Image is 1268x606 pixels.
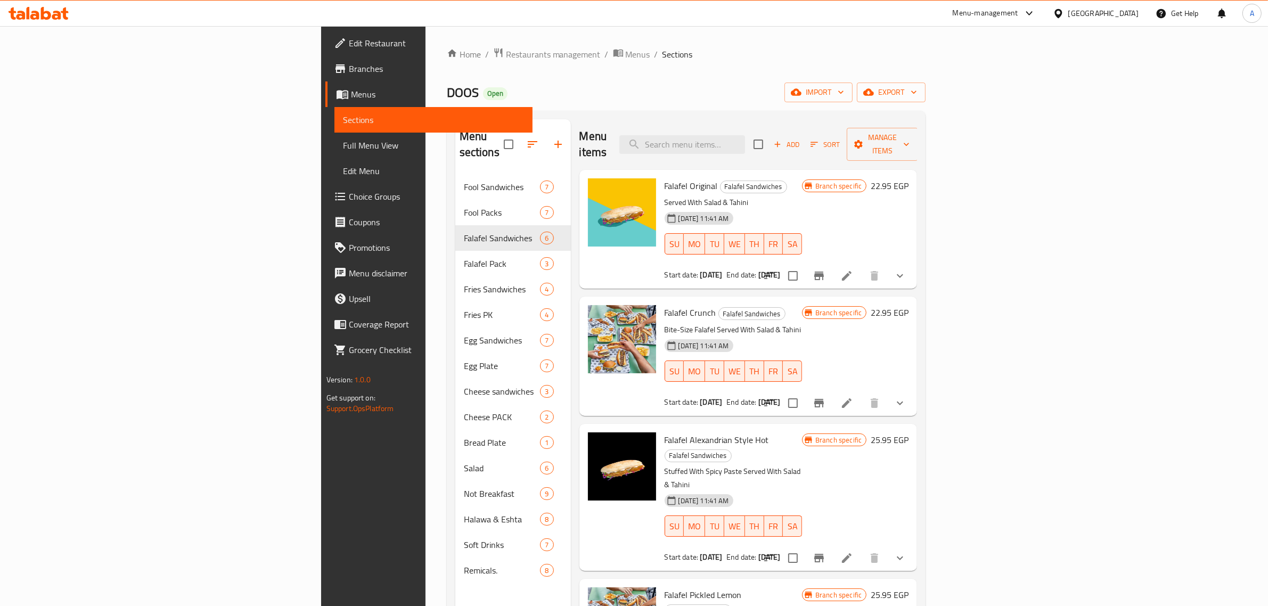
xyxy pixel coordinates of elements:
[325,184,533,209] a: Choice Groups
[541,438,553,448] span: 1
[626,48,650,61] span: Menus
[349,292,525,305] span: Upsell
[455,327,571,353] div: Egg Sandwiches7
[721,181,787,193] span: Falafel Sandwiches
[782,547,804,569] span: Select to update
[674,341,733,351] span: [DATE] 11:41 AM
[545,132,571,157] button: Add section
[764,233,783,255] button: FR
[726,550,756,564] span: End date:
[718,307,786,320] div: Falafel Sandwiches
[756,390,782,416] button: sort-choices
[665,395,699,409] span: Start date:
[894,397,906,410] svg: Show Choices
[745,515,764,537] button: TH
[745,233,764,255] button: TH
[840,397,853,410] a: Edit menu item
[541,284,553,294] span: 4
[464,513,541,526] span: Halawa & Eshta
[464,181,541,193] div: Fool Sandwiches
[455,532,571,558] div: Soft Drinks7
[782,392,804,414] span: Select to update
[871,587,909,602] h6: 25.95 EGP
[541,361,553,371] span: 7
[811,435,866,445] span: Branch specific
[700,268,722,282] b: [DATE]
[325,312,533,337] a: Coverage Report
[455,302,571,327] div: Fries PK4
[541,233,553,243] span: 6
[764,361,783,382] button: FR
[749,519,760,534] span: TH
[669,519,680,534] span: SU
[541,310,553,320] span: 4
[540,385,553,398] div: items
[782,265,804,287] span: Select to update
[349,343,525,356] span: Grocery Checklist
[871,178,909,193] h6: 22.95 EGP
[953,7,1018,20] div: Menu-management
[326,402,394,415] a: Support.OpsPlatform
[724,515,745,537] button: WE
[793,86,844,99] span: import
[464,436,541,449] span: Bread Plate
[343,113,525,126] span: Sections
[613,47,650,61] a: Menus
[768,519,779,534] span: FR
[541,259,553,269] span: 3
[349,37,525,50] span: Edit Restaurant
[806,263,832,289] button: Branch-specific-item
[745,361,764,382] button: TH
[349,318,525,331] span: Coverage Report
[349,62,525,75] span: Branches
[871,432,909,447] h6: 25.95 EGP
[674,214,733,224] span: [DATE] 11:41 AM
[464,385,541,398] div: Cheese sandwiches
[455,225,571,251] div: Falafel Sandwiches6
[787,519,798,534] span: SA
[455,506,571,532] div: Halawa & Eshta8
[665,268,699,282] span: Start date:
[729,519,741,534] span: WE
[464,257,541,270] span: Falafel Pack
[455,251,571,276] div: Falafel Pack3
[665,323,803,337] p: Bite-Size Falafel Served With Salad & Tahini
[787,364,798,379] span: SA
[541,208,553,218] span: 7
[455,430,571,455] div: Bread Plate1
[464,411,541,423] span: Cheese PACK
[665,449,732,462] div: Falafel Sandwiches
[325,286,533,312] a: Upsell
[768,364,779,379] span: FR
[326,391,375,405] span: Get support on:
[464,538,541,551] span: Soft Drinks
[464,232,541,244] span: Falafel Sandwiches
[784,83,853,102] button: import
[665,233,684,255] button: SU
[455,404,571,430] div: Cheese PACK2
[325,337,533,363] a: Grocery Checklist
[847,128,918,161] button: Manage items
[669,236,680,252] span: SU
[887,390,913,416] button: show more
[865,86,917,99] span: export
[764,515,783,537] button: FR
[541,540,553,550] span: 7
[334,133,533,158] a: Full Menu View
[464,206,541,219] span: Fool Packs
[455,276,571,302] div: Fries Sandwiches4
[688,519,701,534] span: MO
[497,133,520,155] span: Select all sections
[862,545,887,571] button: delete
[349,190,525,203] span: Choice Groups
[464,334,541,347] div: Egg Sandwiches
[455,379,571,404] div: Cheese sandwiches3
[1250,7,1254,19] span: A
[669,364,680,379] span: SU
[493,47,601,61] a: Restaurants management
[464,487,541,500] div: Not Breakfast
